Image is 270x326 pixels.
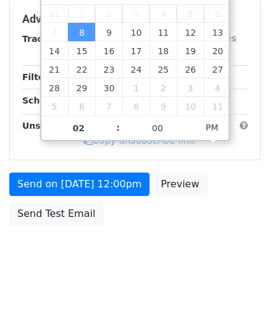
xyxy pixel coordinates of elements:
[68,97,95,115] span: October 6, 2025
[122,4,150,23] span: September 3, 2025
[153,173,207,196] a: Preview
[41,41,69,60] span: September 14, 2025
[68,60,95,78] span: September 22, 2025
[204,23,231,41] span: September 13, 2025
[95,60,122,78] span: September 23, 2025
[204,4,231,23] span: September 6, 2025
[150,23,177,41] span: September 11, 2025
[116,115,120,140] span: :
[95,41,122,60] span: September 16, 2025
[204,78,231,97] span: October 4, 2025
[122,97,150,115] span: October 8, 2025
[68,78,95,97] span: September 29, 2025
[41,60,69,78] span: September 21, 2025
[195,115,229,140] span: Click to toggle
[177,23,204,41] span: September 12, 2025
[22,121,83,131] strong: Unsubscribe
[120,116,195,141] input: Minute
[208,267,270,326] iframe: Chat Widget
[41,97,69,115] span: October 5, 2025
[122,78,150,97] span: October 1, 2025
[150,97,177,115] span: October 9, 2025
[150,60,177,78] span: September 25, 2025
[9,173,150,196] a: Send on [DATE] 12:00pm
[204,97,231,115] span: October 11, 2025
[177,78,204,97] span: October 3, 2025
[150,4,177,23] span: September 4, 2025
[177,4,204,23] span: September 5, 2025
[122,23,150,41] span: September 10, 2025
[22,12,248,26] h5: Advanced
[9,202,103,226] a: Send Test Email
[177,41,204,60] span: September 19, 2025
[95,4,122,23] span: September 2, 2025
[95,97,122,115] span: October 7, 2025
[177,97,204,115] span: October 10, 2025
[22,96,67,105] strong: Schedule
[95,23,122,41] span: September 9, 2025
[41,78,69,97] span: September 28, 2025
[122,41,150,60] span: September 17, 2025
[95,78,122,97] span: September 30, 2025
[122,60,150,78] span: September 24, 2025
[41,23,69,41] span: September 7, 2025
[204,41,231,60] span: September 20, 2025
[22,72,54,82] strong: Filters
[22,34,64,44] strong: Tracking
[68,23,95,41] span: September 8, 2025
[68,4,95,23] span: September 1, 2025
[150,78,177,97] span: October 2, 2025
[41,116,117,141] input: Hour
[83,135,195,146] a: Copy unsubscribe link
[204,60,231,78] span: September 27, 2025
[41,4,69,23] span: August 31, 2025
[68,41,95,60] span: September 15, 2025
[177,60,204,78] span: September 26, 2025
[150,41,177,60] span: September 18, 2025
